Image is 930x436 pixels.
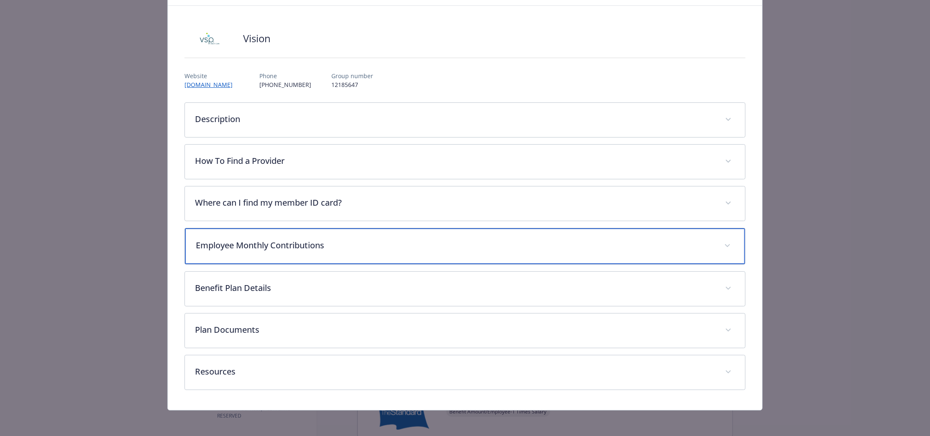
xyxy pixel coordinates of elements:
[195,155,715,167] p: How To Find a Provider
[243,31,271,46] h2: Vision
[184,26,235,51] img: Vision Service Plan
[184,81,239,89] a: [DOMAIN_NAME]
[185,186,745,221] div: Where can I find my member ID card?
[184,71,239,80] p: Website
[185,314,745,348] div: Plan Documents
[195,113,715,125] p: Description
[195,282,715,294] p: Benefit Plan Details
[185,228,745,264] div: Employee Monthly Contributions
[196,239,714,252] p: Employee Monthly Contributions
[195,324,715,336] p: Plan Documents
[259,80,311,89] p: [PHONE_NUMBER]
[185,145,745,179] div: How To Find a Provider
[185,355,745,390] div: Resources
[195,196,715,209] p: Where can I find my member ID card?
[195,365,715,378] p: Resources
[259,71,311,80] p: Phone
[185,272,745,306] div: Benefit Plan Details
[331,71,373,80] p: Group number
[331,80,373,89] p: 12185647
[185,103,745,137] div: Description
